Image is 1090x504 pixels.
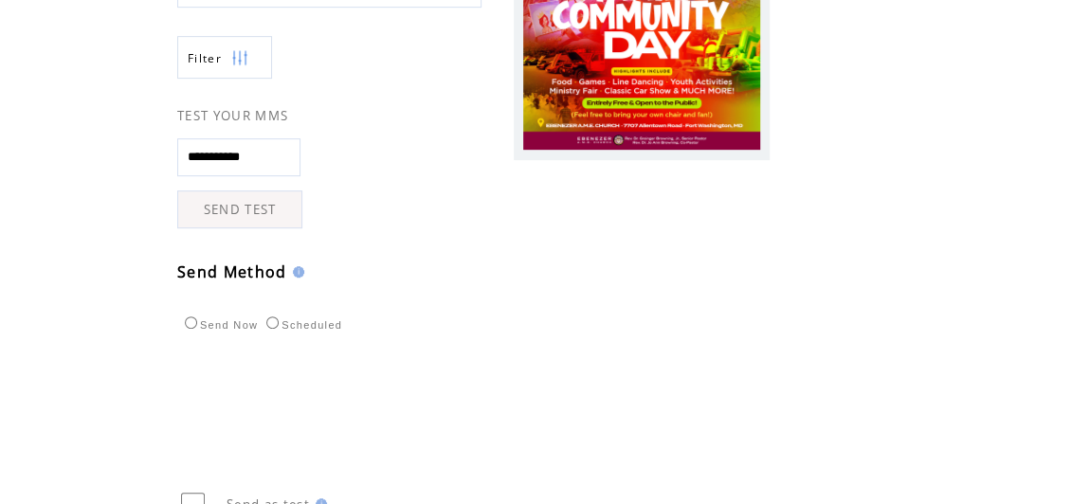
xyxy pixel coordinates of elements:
[266,316,279,329] input: Scheduled
[185,316,197,329] input: Send Now
[188,50,222,66] span: Show filters
[177,107,288,124] span: TEST YOUR MMS
[181,7,325,24] label: Ebenezer App (39)
[177,261,287,282] span: Send Method
[177,190,302,228] a: SEND TEST
[231,37,248,80] img: filters.png
[287,266,304,278] img: help.gif
[262,319,342,331] label: Scheduled
[180,319,258,331] label: Send Now
[177,36,272,79] a: Filter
